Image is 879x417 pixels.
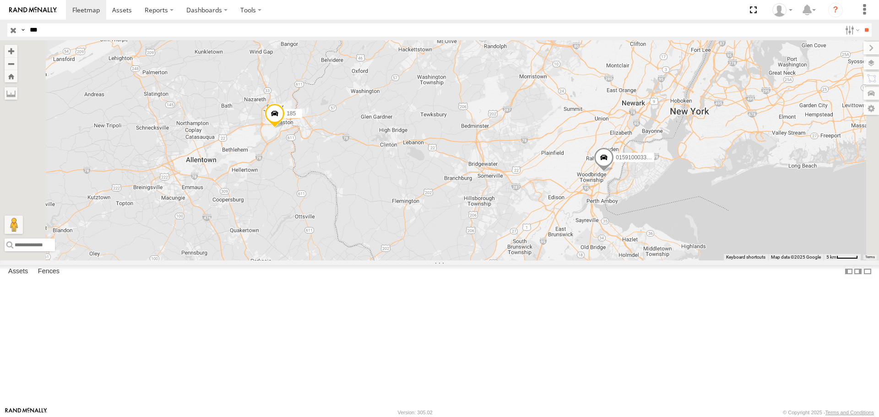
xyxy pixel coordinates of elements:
label: Hide Summary Table [863,265,872,278]
span: 185 [287,110,296,117]
button: Zoom in [5,45,17,57]
a: Visit our Website [5,408,47,417]
div: Version: 305.02 [398,410,433,415]
label: Dock Summary Table to the Right [853,265,863,278]
button: Zoom out [5,57,17,70]
span: 5 km [826,255,836,260]
button: Drag Pegman onto the map to open Street View [5,216,23,234]
img: rand-logo.svg [9,7,57,13]
div: Kerry Mac Phee [769,3,796,17]
label: Search Query [19,23,27,37]
button: Zoom Home [5,70,17,82]
button: Map Scale: 5 km per 43 pixels [824,254,861,260]
a: Terms [865,255,875,259]
label: Map Settings [863,102,879,115]
div: © Copyright 2025 - [783,410,874,415]
i: ? [828,3,843,17]
a: Terms and Conditions [825,410,874,415]
label: Search Filter Options [841,23,861,37]
span: Map data ©2025 Google [771,255,821,260]
button: Keyboard shortcuts [726,254,765,260]
label: Assets [4,265,33,278]
label: Dock Summary Table to the Left [844,265,853,278]
label: Fences [33,265,64,278]
span: 015910003332346 [616,154,662,161]
label: Measure [5,87,17,100]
